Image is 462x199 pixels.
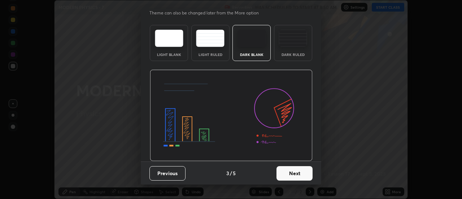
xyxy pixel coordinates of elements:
h4: 3 [226,169,229,177]
button: Previous [149,166,186,181]
p: Theme can also be changed later from the More option [149,10,266,16]
button: Next [276,166,313,181]
img: lightRuledTheme.5fabf969.svg [196,30,225,47]
h4: / [230,169,232,177]
img: darkThemeBanner.d06ce4a2.svg [150,70,313,161]
img: darkTheme.f0cc69e5.svg [237,30,266,47]
div: Dark Ruled [279,53,308,56]
div: Light Blank [154,53,183,56]
h4: 5 [233,169,236,177]
img: lightTheme.e5ed3b09.svg [155,30,183,47]
div: Dark Blank [237,53,266,56]
div: Light Ruled [196,53,225,56]
img: darkRuledTheme.de295e13.svg [279,30,307,47]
